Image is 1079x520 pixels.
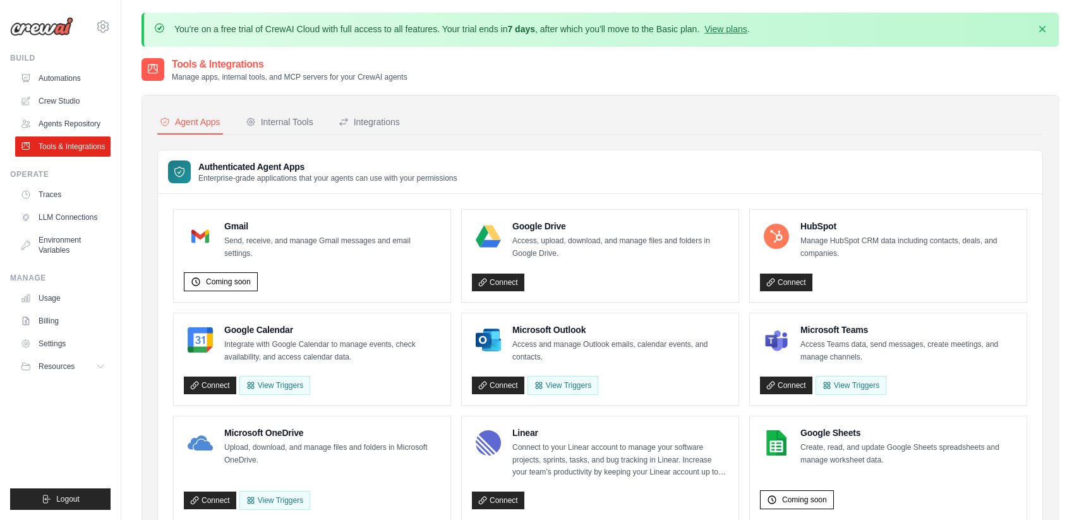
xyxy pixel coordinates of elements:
[224,323,440,336] h4: Google Calendar
[224,235,440,260] p: Send, receive, and manage Gmail messages and email settings.
[198,173,457,183] p: Enterprise-grade applications that your agents can use with your permissions
[10,169,111,179] div: Operate
[816,376,886,395] : View Triggers
[15,230,111,260] a: Environment Variables
[10,17,73,36] img: Logo
[224,426,440,439] h4: Microsoft OneDrive
[15,207,111,227] a: LLM Connections
[476,430,501,456] img: Linear Logo
[760,377,812,394] a: Connect
[760,274,812,291] a: Connect
[472,377,524,394] a: Connect
[476,224,501,249] img: Google Drive Logo
[472,274,524,291] a: Connect
[184,377,236,394] a: Connect
[704,24,747,34] a: View plans
[336,111,402,135] button: Integrations
[56,494,80,504] span: Logout
[512,442,728,479] p: Connect to your Linear account to manage your software projects, sprints, tasks, and bug tracking...
[800,339,1016,363] p: Access Teams data, send messages, create meetings, and manage channels.
[476,327,501,353] img: Microsoft Outlook Logo
[184,492,236,509] a: Connect
[527,376,598,395] : View Triggers
[15,356,111,377] button: Resources
[224,220,440,233] h4: Gmail
[800,220,1016,233] h4: HubSpot
[10,273,111,283] div: Manage
[512,339,728,363] p: Access and manage Outlook emails, calendar events, and contacts.
[243,111,316,135] button: Internal Tools
[224,442,440,466] p: Upload, download, and manage files and folders in Microsoft OneDrive.
[507,24,535,34] strong: 7 days
[39,361,75,372] span: Resources
[512,426,728,439] h4: Linear
[800,442,1016,466] p: Create, read, and update Google Sheets spreadsheets and manage worksheet data.
[512,220,728,233] h4: Google Drive
[15,91,111,111] a: Crew Studio
[512,323,728,336] h4: Microsoft Outlook
[15,311,111,331] a: Billing
[239,491,310,510] : View Triggers
[15,136,111,157] a: Tools & Integrations
[206,277,251,287] span: Coming soon
[160,116,220,128] div: Agent Apps
[157,111,223,135] button: Agent Apps
[339,116,400,128] div: Integrations
[174,23,750,35] p: You're on a free trial of CrewAI Cloud with full access to all features. Your trial ends in , aft...
[764,430,789,456] img: Google Sheets Logo
[15,288,111,308] a: Usage
[188,224,213,249] img: Gmail Logo
[764,224,789,249] img: HubSpot Logo
[10,488,111,510] button: Logout
[764,327,789,353] img: Microsoft Teams Logo
[246,116,313,128] div: Internal Tools
[188,430,213,456] img: Microsoft OneDrive Logo
[782,495,827,505] span: Coming soon
[15,334,111,354] a: Settings
[15,184,111,205] a: Traces
[172,72,407,82] p: Manage apps, internal tools, and MCP servers for your CrewAI agents
[224,339,440,363] p: Integrate with Google Calendar to manage events, check availability, and access calendar data.
[172,57,407,72] h2: Tools & Integrations
[472,492,524,509] a: Connect
[800,323,1016,336] h4: Microsoft Teams
[15,68,111,88] a: Automations
[800,235,1016,260] p: Manage HubSpot CRM data including contacts, deals, and companies.
[198,160,457,173] h3: Authenticated Agent Apps
[10,53,111,63] div: Build
[15,114,111,134] a: Agents Repository
[239,376,310,395] button: View Triggers
[800,426,1016,439] h4: Google Sheets
[188,327,213,353] img: Google Calendar Logo
[512,235,728,260] p: Access, upload, download, and manage files and folders in Google Drive.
